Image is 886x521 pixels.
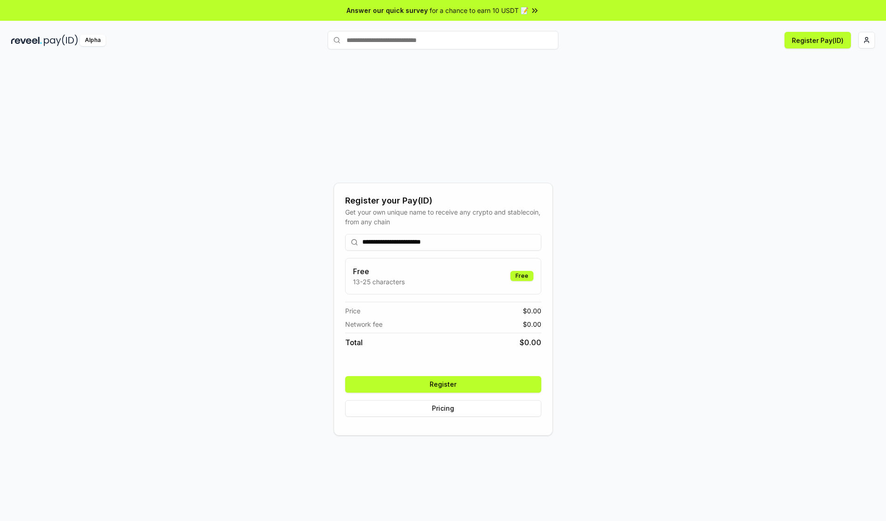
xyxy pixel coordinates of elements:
[345,207,541,227] div: Get your own unique name to receive any crypto and stablecoin, from any chain
[520,337,541,348] span: $ 0.00
[345,376,541,393] button: Register
[510,271,533,281] div: Free
[345,337,363,348] span: Total
[523,319,541,329] span: $ 0.00
[80,35,106,46] div: Alpha
[345,319,383,329] span: Network fee
[523,306,541,316] span: $ 0.00
[345,194,541,207] div: Register your Pay(ID)
[345,306,360,316] span: Price
[347,6,428,15] span: Answer our quick survey
[44,35,78,46] img: pay_id
[345,400,541,417] button: Pricing
[353,266,405,277] h3: Free
[430,6,528,15] span: for a chance to earn 10 USDT 📝
[784,32,851,48] button: Register Pay(ID)
[11,35,42,46] img: reveel_dark
[353,277,405,287] p: 13-25 characters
